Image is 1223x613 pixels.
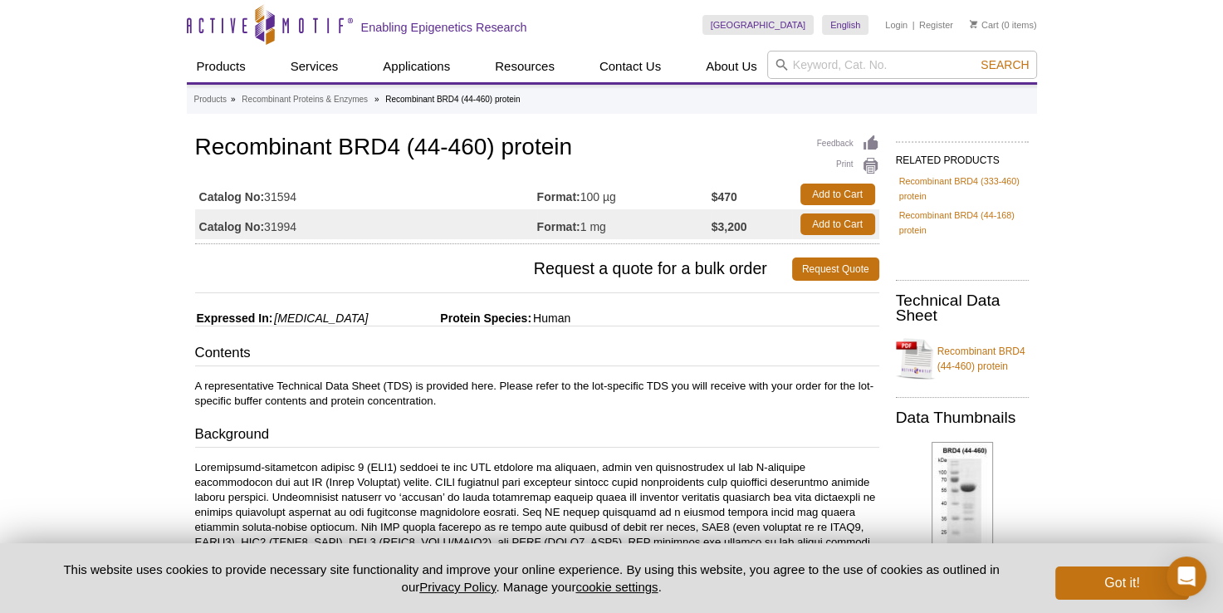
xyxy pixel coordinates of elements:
[195,424,879,448] h3: Background
[194,92,227,107] a: Products
[371,311,531,325] span: Protein Species:
[35,561,1029,596] p: This website uses cookies to provide necessary site functionality and improve your online experie...
[712,219,747,234] strong: $3,200
[195,135,879,163] h1: Recombinant BRD4 (44-460) protein
[896,293,1029,323] h2: Technical Data Sheet
[1055,566,1188,600] button: Got it!
[187,51,256,82] a: Products
[970,19,999,31] a: Cart
[531,311,570,325] span: Human
[419,580,496,594] a: Privacy Policy
[970,15,1037,35] li: (0 items)
[885,19,907,31] a: Login
[485,51,565,82] a: Resources
[274,311,368,325] i: [MEDICAL_DATA]
[896,334,1029,384] a: Recombinant BRD4 (44-460) protein
[195,379,879,409] p: A representative Technical Data Sheet (TDS) is provided here. Please refer to the lot-specific TD...
[976,57,1034,72] button: Search
[696,51,767,82] a: About Us
[792,257,879,281] a: Request Quote
[537,219,580,234] strong: Format:
[932,442,993,571] img: Recombinant BRD4 (44-460) protein gel
[537,209,712,239] td: 1 mg
[575,580,658,594] button: cookie settings
[374,95,379,104] li: »
[195,179,537,209] td: 31594
[195,311,273,325] span: Expressed In:
[899,174,1025,204] a: Recombinant BRD4 (333-460) protein
[195,343,879,366] h3: Contents
[537,179,712,209] td: 100 µg
[199,189,265,204] strong: Catalog No:
[919,19,953,31] a: Register
[817,135,879,153] a: Feedback
[195,209,537,239] td: 31994
[912,15,915,35] li: |
[195,257,792,281] span: Request a quote for a bulk order
[800,213,875,235] a: Add to Cart
[800,184,875,205] a: Add to Cart
[281,51,349,82] a: Services
[373,51,460,82] a: Applications
[231,95,236,104] li: »
[242,92,368,107] a: Recombinant Proteins & Enzymes
[589,51,671,82] a: Contact Us
[896,141,1029,171] h2: RELATED PRODUCTS
[899,208,1025,238] a: Recombinant BRD4 (44-168) protein
[817,157,879,175] a: Print
[361,20,527,35] h2: Enabling Epigenetics Research
[712,189,737,204] strong: $470
[1167,557,1206,596] div: Open Intercom Messenger
[702,15,815,35] a: [GEOGRAPHIC_DATA]
[981,58,1029,71] span: Search
[896,410,1029,425] h2: Data Thumbnails
[822,15,868,35] a: English
[537,189,580,204] strong: Format:
[970,20,977,28] img: Your Cart
[767,51,1037,79] input: Keyword, Cat. No.
[199,219,265,234] strong: Catalog No:
[385,95,520,104] li: Recombinant BRD4 (44-460) protein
